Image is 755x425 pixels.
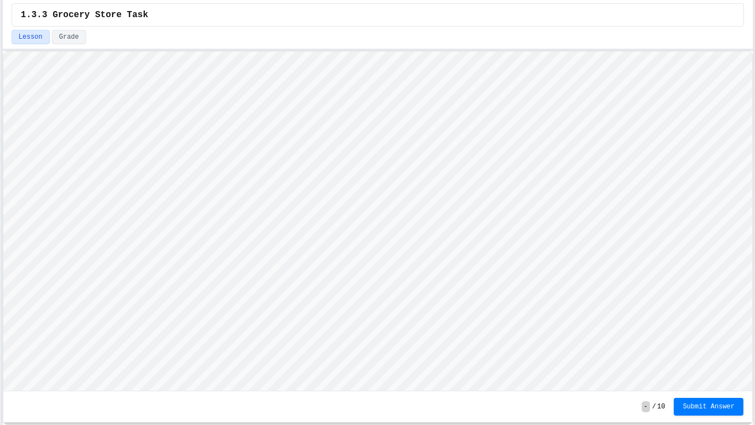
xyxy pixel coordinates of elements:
span: Submit Answer [683,402,735,411]
span: - [642,401,650,412]
button: Grade [52,30,86,44]
span: 1.3.3 Grocery Store Task [21,8,148,22]
button: Lesson [12,30,50,44]
button: Submit Answer [674,398,743,416]
iframe: Snap! Programming Environment [3,51,752,391]
span: / [652,402,656,411]
span: 10 [657,402,665,411]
